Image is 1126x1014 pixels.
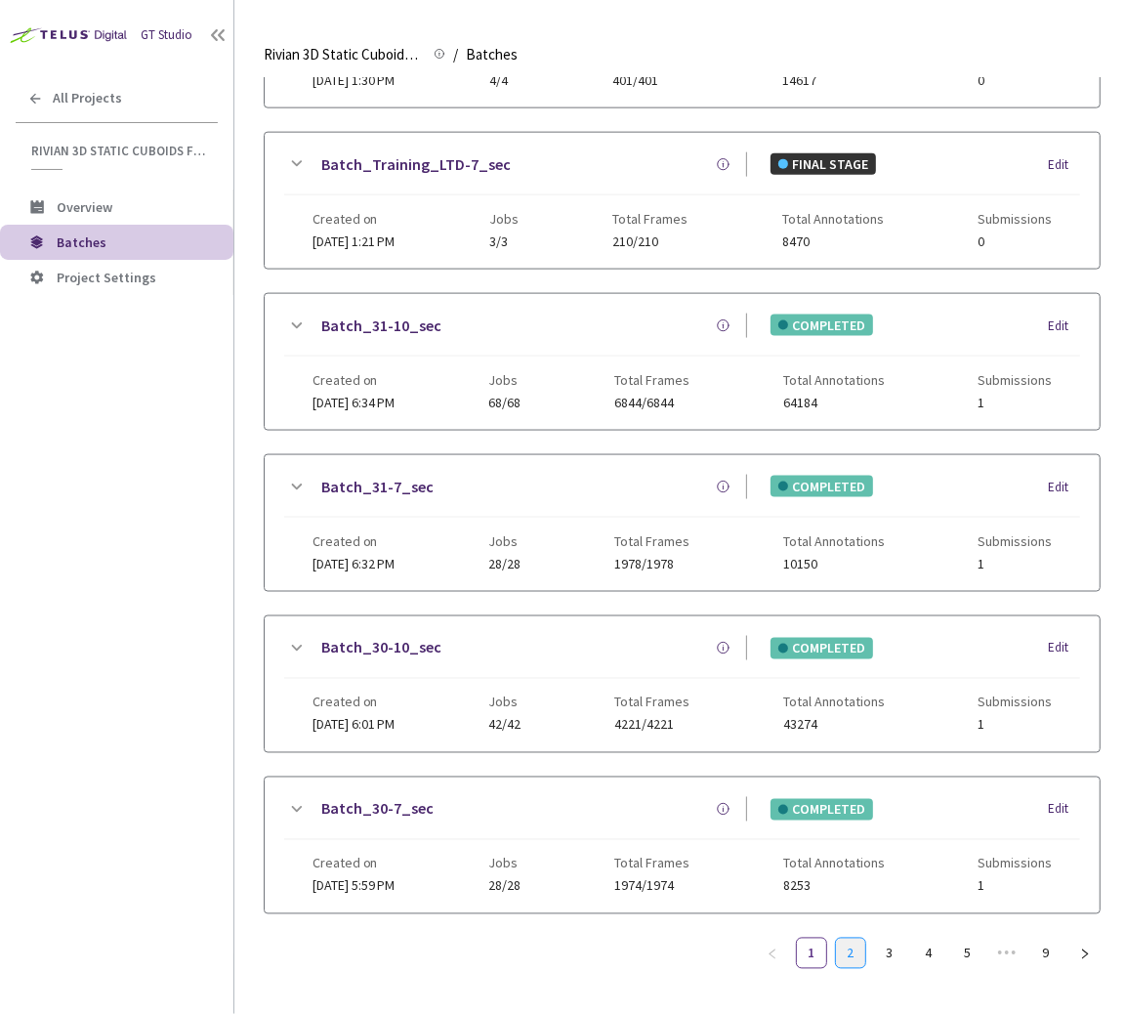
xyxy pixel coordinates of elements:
div: COMPLETED [771,476,873,497]
span: Jobs [489,211,519,227]
span: Jobs [488,533,521,549]
span: Total Frames [613,211,688,227]
a: 4 [914,939,943,968]
a: Batch_30-7_sec [321,797,434,822]
span: Total Annotations [783,856,885,871]
a: 2 [836,939,865,968]
div: Edit [1048,639,1080,658]
span: Total Frames [614,372,689,388]
div: FINAL STAGE [771,153,876,175]
span: 14617 [782,73,884,88]
span: Jobs [488,856,521,871]
span: 42/42 [488,718,521,733]
span: 1 [978,396,1052,410]
li: 1 [796,938,827,969]
span: 1978/1978 [614,557,689,571]
span: 401/401 [613,73,688,88]
span: ••• [991,938,1022,969]
button: right [1069,938,1101,969]
div: Batch_30-7_secCOMPLETEDEditCreated on[DATE] 5:59 PMJobs28/28Total Frames1974/1974Total Annotation... [265,778,1100,913]
a: 1 [797,939,826,968]
span: 4221/4221 [614,718,689,733]
span: Total Frames [614,533,689,549]
span: 8253 [783,879,885,894]
span: Total Frames [614,856,689,871]
span: Jobs [488,372,521,388]
span: Submissions [978,856,1052,871]
span: Total Annotations [782,211,884,227]
li: 4 [913,938,944,969]
span: 0 [978,73,1052,88]
span: Created on [313,372,396,388]
li: 9 [1030,938,1062,969]
div: COMPLETED [771,638,873,659]
a: 3 [875,939,904,968]
li: Previous Page [757,938,788,969]
li: / [453,43,458,66]
span: Total Annotations [783,372,885,388]
a: Batch_31-7_sec [321,475,434,499]
div: Edit [1048,800,1080,820]
div: Edit [1048,478,1080,497]
button: left [757,938,788,969]
span: 43274 [783,718,885,733]
span: Created on [313,533,396,549]
span: 10150 [783,557,885,571]
span: 0 [978,234,1052,249]
span: Submissions [978,533,1052,549]
div: Batch_31-7_secCOMPLETEDEditCreated on[DATE] 6:32 PMJobs28/28Total Frames1978/1978Total Annotation... [265,455,1100,591]
li: 3 [874,938,905,969]
span: [DATE] 6:32 PM [313,555,396,572]
span: All Projects [53,90,122,106]
a: 5 [953,939,982,968]
span: 28/28 [488,879,521,894]
span: right [1079,949,1091,960]
a: Batch_31-10_sec [321,314,441,338]
span: 1 [978,718,1052,733]
div: Edit [1048,317,1080,336]
span: Submissions [978,695,1052,710]
span: [DATE] 5:59 PM [313,877,396,895]
li: Next Page [1069,938,1101,969]
span: Created on [313,856,396,871]
span: Total Frames [614,695,689,710]
span: 8470 [782,234,884,249]
span: Created on [313,211,396,227]
li: 5 [952,938,983,969]
span: Project Settings [57,269,156,286]
span: 28/28 [488,557,521,571]
a: 9 [1031,939,1061,968]
span: 210/210 [613,234,688,249]
span: 64184 [783,396,885,410]
span: Created on [313,695,396,710]
a: Batch_30-10_sec [321,636,441,660]
div: COMPLETED [771,315,873,336]
div: COMPLETED [771,799,873,821]
span: 68/68 [488,396,521,410]
span: Overview [57,198,112,216]
li: Next 5 Pages [991,938,1022,969]
span: Jobs [488,695,521,710]
span: 4/4 [489,73,519,88]
span: Submissions [978,211,1052,227]
span: 6844/6844 [614,396,689,410]
span: [DATE] 1:21 PM [313,232,396,250]
span: Rivian 3D Static Cuboids fixed[2024-25] [264,43,422,66]
span: Total Annotations [783,533,885,549]
span: Total Annotations [783,695,885,710]
span: Submissions [978,372,1052,388]
a: Batch_Training_LTD-7_sec [321,152,511,177]
span: Rivian 3D Static Cuboids fixed[2024-25] [31,143,206,159]
div: Batch_30-10_secCOMPLETEDEditCreated on[DATE] 6:01 PMJobs42/42Total Frames4221/4221Total Annotatio... [265,616,1100,752]
span: Batches [466,43,518,66]
li: 2 [835,938,866,969]
span: Batches [57,233,106,251]
span: left [767,949,778,960]
span: 1 [978,557,1052,571]
span: 3/3 [489,234,519,249]
span: 1974/1974 [614,879,689,894]
span: 1 [978,879,1052,894]
div: GT Studio [141,25,192,45]
div: Batch_31-10_secCOMPLETEDEditCreated on[DATE] 6:34 PMJobs68/68Total Frames6844/6844Total Annotatio... [265,294,1100,430]
span: [DATE] 1:30 PM [313,71,396,89]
